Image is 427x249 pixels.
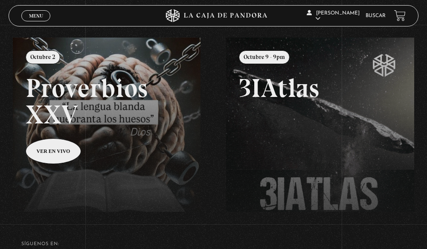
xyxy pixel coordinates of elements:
[29,13,43,18] span: Menu
[394,10,406,21] a: View your shopping cart
[307,11,360,21] span: [PERSON_NAME]
[366,13,386,18] a: Buscar
[21,242,406,246] h4: SÍguenos en:
[26,20,46,26] span: Cerrar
